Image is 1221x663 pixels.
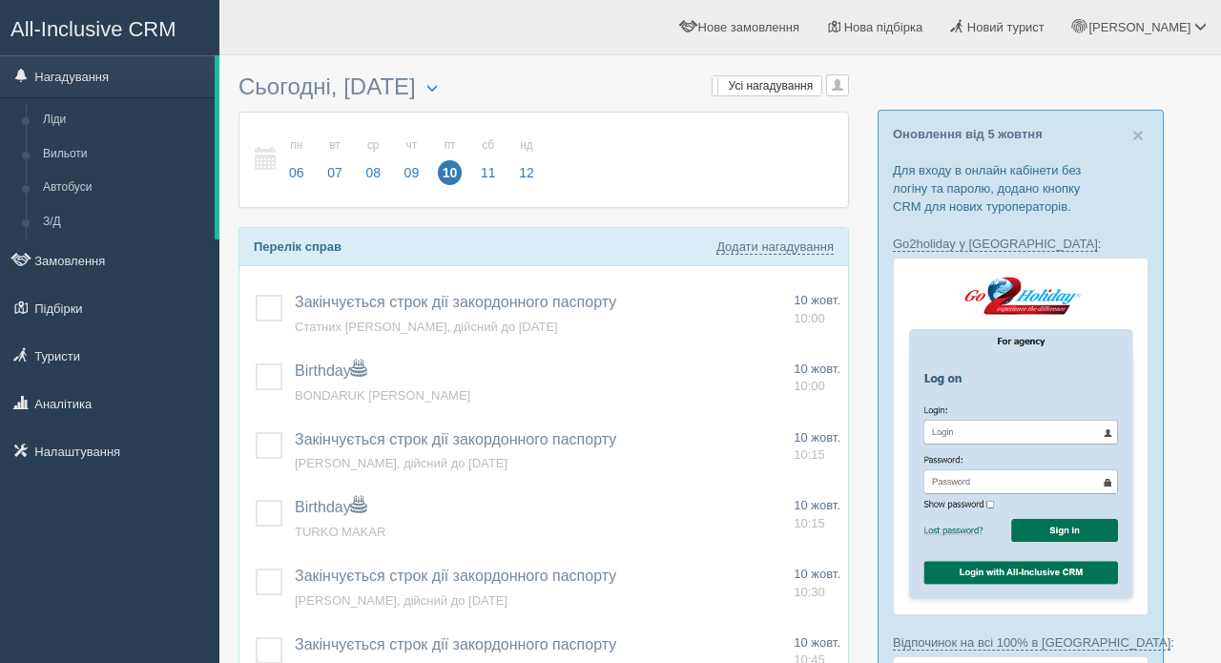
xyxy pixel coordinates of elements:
a: 10 жовт. 10:30 [794,566,840,601]
small: пн [284,137,309,154]
span: 10 жовт. [794,567,840,581]
a: пт 10 [432,127,468,193]
button: Close [1132,125,1144,145]
small: нд [514,137,539,154]
a: Birthday [295,363,366,379]
img: go2holiday-login-via-crm-for-travel-agents.png [893,258,1149,615]
span: 10 жовт. [794,362,840,376]
span: All-Inclusive CRM [10,17,176,41]
a: Відпочинок на всі 100% в [GEOGRAPHIC_DATA] [893,635,1170,651]
a: Статних [PERSON_NAME], дійсний до [DATE] [295,320,558,334]
span: 10 жовт. [794,635,840,650]
span: 09 [400,160,424,185]
h3: Сьогодні, [DATE] [238,74,849,102]
a: 10 жовт. 10:15 [794,429,840,465]
a: Birthday [295,499,366,515]
a: вт 07 [317,127,353,193]
a: Ліди [34,103,215,137]
a: Закінчується строк дії закордонного паспорту [295,568,616,584]
span: Нова підбірка [844,20,923,34]
a: Закінчується строк дії закордонного паспорту [295,636,616,653]
span: [PERSON_NAME] [1088,20,1190,34]
a: BONDARUK [PERSON_NAME] [295,388,470,403]
b: Перелік справ [254,239,341,254]
a: чт 09 [394,127,430,193]
a: пн 06 [279,127,315,193]
p: : [893,235,1149,253]
a: 10 жовт. 10:15 [794,497,840,532]
span: 07 [322,160,347,185]
a: Автобуси [34,171,215,205]
a: [PERSON_NAME], дійсний до [DATE] [295,456,507,470]
span: 10 жовт. [794,430,840,445]
a: Додати нагадування [716,239,834,255]
span: 10:15 [794,447,825,462]
small: сб [476,137,501,154]
a: 10 жовт. 10:00 [794,361,840,396]
small: ср [361,137,385,154]
p: Для входу в онлайн кабінети без логіну та паролю, додано кнопку CRM для нових туроператорів. [893,161,1149,216]
a: ср 08 [355,127,391,193]
span: Усі нагадування [729,79,814,93]
span: Новий турист [967,20,1045,34]
span: 10:00 [794,379,825,393]
span: Нове замовлення [698,20,799,34]
span: 10:00 [794,311,825,325]
span: × [1132,124,1144,146]
a: Оновлення від 5 жовтня [893,127,1043,141]
span: 11 [476,160,501,185]
a: All-Inclusive CRM [1,1,218,53]
small: вт [322,137,347,154]
a: 10 жовт. 10:00 [794,292,840,327]
small: пт [438,137,463,154]
a: TURKO MAKAR [295,525,385,539]
span: 12 [514,160,539,185]
a: Вильоти [34,137,215,172]
a: Закінчується строк дії закордонного паспорту [295,431,616,447]
span: 10:15 [794,516,825,530]
span: 10 [438,160,463,185]
span: 10 жовт. [794,498,840,512]
a: Закінчується строк дії закордонного паспорту [295,294,616,310]
p: : [893,633,1149,652]
a: нд 12 [508,127,540,193]
small: чт [400,137,424,154]
a: Go2holiday у [GEOGRAPHIC_DATA] [893,237,1098,252]
a: [PERSON_NAME], дійсний до [DATE] [295,593,507,608]
a: сб 11 [470,127,507,193]
a: З/Д [34,205,215,239]
span: 06 [284,160,309,185]
span: 10:30 [794,585,825,599]
span: 08 [361,160,385,185]
span: 10 жовт. [794,293,840,307]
